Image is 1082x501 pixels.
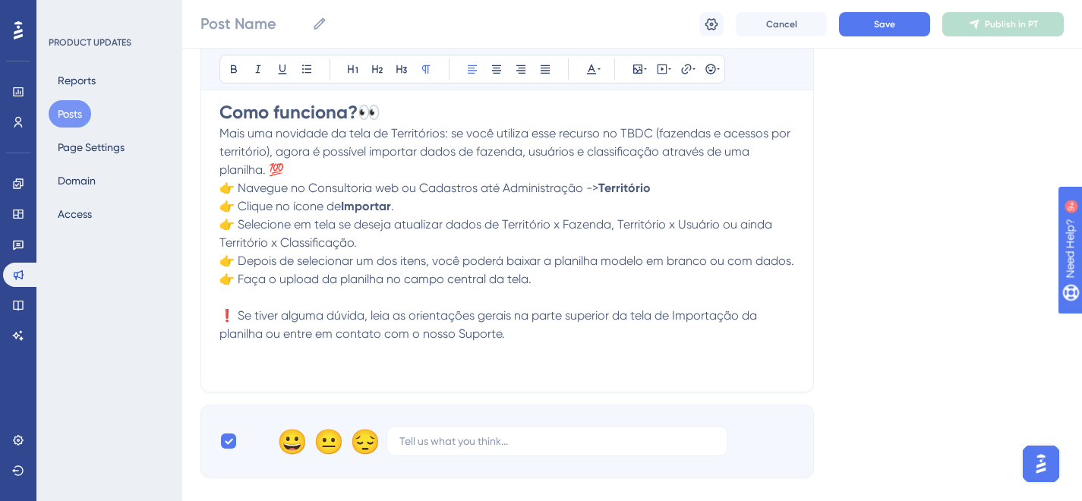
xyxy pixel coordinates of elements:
[341,199,391,213] strong: Importar
[219,272,532,286] span: 👉 Faça o upload da planilha no campo central da tela.
[49,200,101,228] button: Access
[1018,441,1064,487] iframe: UserGuiding AI Assistant Launcher
[942,12,1064,36] button: Publish in PT
[391,199,394,213] span: .
[314,429,338,453] div: 😐
[766,18,797,30] span: Cancel
[103,8,112,20] div: 9+
[219,101,358,123] strong: Como funciona?
[219,308,760,341] span: ❗ Se tiver alguma dúvida, leia as orientações gerais na parte superior da tela de Importação da p...
[219,217,775,250] span: 👉 Selecione em tela se deseja atualizar dados de Território x Fazenda, Território x Usuário ou ai...
[219,181,598,195] span: 👉 Navegue no Consultoria web ou Cadastros até Administração ->
[49,167,105,194] button: Domain
[874,18,895,30] span: Save
[736,12,827,36] button: Cancel
[985,18,1038,30] span: Publish in PT
[49,67,105,94] button: Reports
[219,126,793,177] span: Mais uma novidade da tela de Territórios: se você utiliza esse recurso no TBDC (fazendas e acesso...
[49,100,91,128] button: Posts
[200,13,306,34] input: Post Name
[49,134,134,161] button: Page Settings
[277,429,301,453] div: 😀
[36,4,95,22] span: Need Help?
[839,12,930,36] button: Save
[358,102,380,123] span: 👀
[49,36,131,49] div: PRODUCT UPDATES
[598,181,651,195] strong: Território
[399,433,715,449] input: Tell us what you think...
[219,254,794,268] span: 👉 Depois de selecionar um dos itens, você poderá baixar a planilha modelo em branco ou com dados.
[219,199,341,213] span: 👉 Clique no ícone de
[350,429,374,453] div: 😔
